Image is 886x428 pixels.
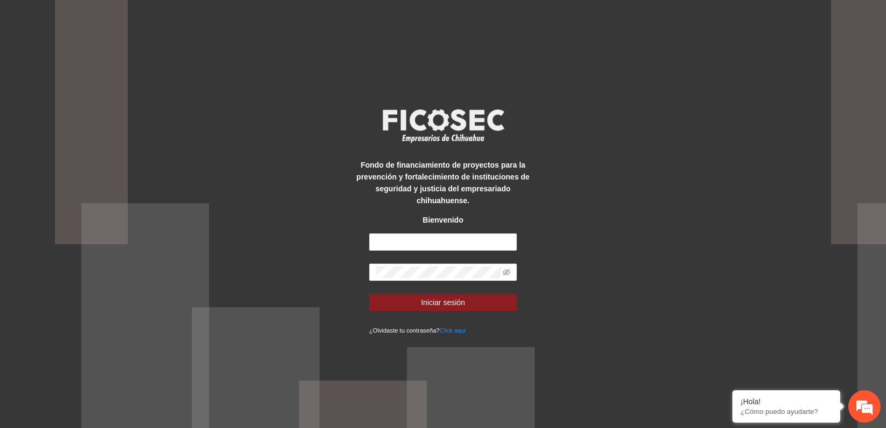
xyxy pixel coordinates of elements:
[740,397,832,406] div: ¡Hola!
[369,327,466,334] small: ¿Olvidaste tu contraseña?
[356,161,529,205] strong: Fondo de financiamiento de proyectos para la prevención y fortalecimiento de instituciones de seg...
[376,106,510,146] img: logo
[369,294,517,311] button: Iniciar sesión
[503,268,510,276] span: eye-invisible
[423,216,463,224] strong: Bienvenido
[421,296,465,308] span: Iniciar sesión
[740,408,832,416] p: ¿Cómo puedo ayudarte?
[440,327,466,334] a: Click aqui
